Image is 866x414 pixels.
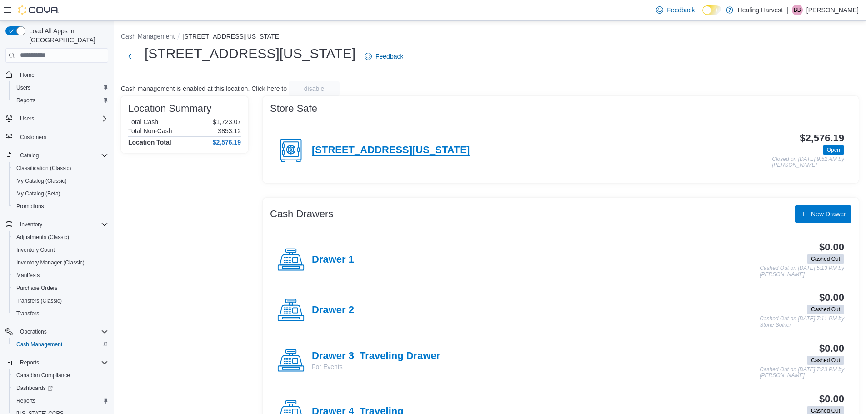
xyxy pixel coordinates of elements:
a: Inventory Count [13,244,59,255]
a: Home [16,70,38,80]
button: Classification (Classic) [9,162,112,175]
span: Reports [16,97,35,104]
h4: Drawer 2 [312,304,354,316]
h3: $0.00 [819,394,844,404]
button: Purchase Orders [9,282,112,294]
span: Purchase Orders [13,283,108,294]
a: Manifests [13,270,43,281]
span: Load All Apps in [GEOGRAPHIC_DATA] [25,26,108,45]
span: Reports [20,359,39,366]
button: Transfers (Classic) [9,294,112,307]
button: Inventory Manager (Classic) [9,256,112,269]
a: Transfers [13,308,43,319]
span: Inventory Count [13,244,108,255]
span: Cashed Out [807,254,844,264]
span: My Catalog (Beta) [13,188,108,199]
span: Adjustments (Classic) [13,232,108,243]
span: Operations [16,326,108,337]
h4: Drawer 3_Traveling Drawer [312,350,440,362]
p: Cashed Out on [DATE] 7:23 PM by [PERSON_NAME] [760,367,844,379]
p: Cashed Out on [DATE] 7:11 PM by Stone Solner [760,316,844,328]
h3: $0.00 [819,343,844,354]
span: Home [16,69,108,80]
div: Brittany Brown [792,5,803,15]
span: My Catalog (Classic) [13,175,108,186]
span: My Catalog (Beta) [16,190,60,197]
a: My Catalog (Beta) [13,188,64,199]
span: Open [827,146,840,154]
a: My Catalog (Classic) [13,175,70,186]
span: Dashboards [13,383,108,394]
p: | [786,5,788,15]
p: Cashed Out on [DATE] 5:13 PM by [PERSON_NAME] [760,265,844,278]
a: Promotions [13,201,48,212]
span: Users [20,115,34,122]
button: New Drawer [795,205,851,223]
nav: An example of EuiBreadcrumbs [121,32,859,43]
a: Dashboards [13,383,56,394]
span: Reports [13,95,108,106]
span: Adjustments (Classic) [16,234,69,241]
span: Cashed Out [807,305,844,314]
span: Manifests [13,270,108,281]
a: Reports [13,395,39,406]
button: Canadian Compliance [9,369,112,382]
span: My Catalog (Classic) [16,177,67,185]
button: Users [2,112,112,125]
span: Operations [20,328,47,335]
a: Cash Management [13,339,66,350]
button: Catalog [2,149,112,162]
span: Promotions [16,203,44,210]
span: Reports [16,397,35,404]
span: Inventory [16,219,108,230]
span: Transfers (Classic) [13,295,108,306]
button: My Catalog (Classic) [9,175,112,187]
button: Promotions [9,200,112,213]
a: Transfers (Classic) [13,295,65,306]
h3: Cash Drawers [270,209,333,219]
button: Catalog [16,150,42,161]
button: Users [16,113,38,124]
span: New Drawer [811,209,846,219]
span: Manifests [16,272,40,279]
span: Cash Management [16,341,62,348]
span: Transfers [13,308,108,319]
span: Users [16,84,30,91]
button: Transfers [9,307,112,320]
a: Purchase Orders [13,283,61,294]
button: Inventory [2,218,112,231]
span: Users [16,113,108,124]
span: Transfers (Classic) [16,297,62,304]
button: Cash Management [9,338,112,351]
span: Open [823,145,844,155]
button: Users [9,81,112,94]
button: My Catalog (Beta) [9,187,112,200]
span: disable [304,84,324,93]
a: Classification (Classic) [13,163,75,174]
button: disable [289,81,340,96]
a: Feedback [652,1,698,19]
span: Inventory Count [16,246,55,254]
span: Promotions [13,201,108,212]
span: Customers [20,134,46,141]
a: Inventory Manager (Classic) [13,257,88,268]
span: Feedback [667,5,695,15]
button: Operations [16,326,50,337]
button: Home [2,68,112,81]
input: Dark Mode [702,5,721,15]
h3: Location Summary [128,103,211,114]
span: Customers [16,131,108,143]
span: Cashed Out [811,356,840,364]
button: Cash Management [121,33,175,40]
span: Reports [16,357,108,368]
img: Cova [18,5,59,15]
a: Users [13,82,34,93]
button: Reports [16,357,43,368]
span: Reports [13,395,108,406]
a: Customers [16,132,50,143]
h4: $2,576.19 [213,139,241,146]
button: Operations [2,325,112,338]
button: Adjustments (Classic) [9,231,112,244]
button: Inventory Count [9,244,112,256]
